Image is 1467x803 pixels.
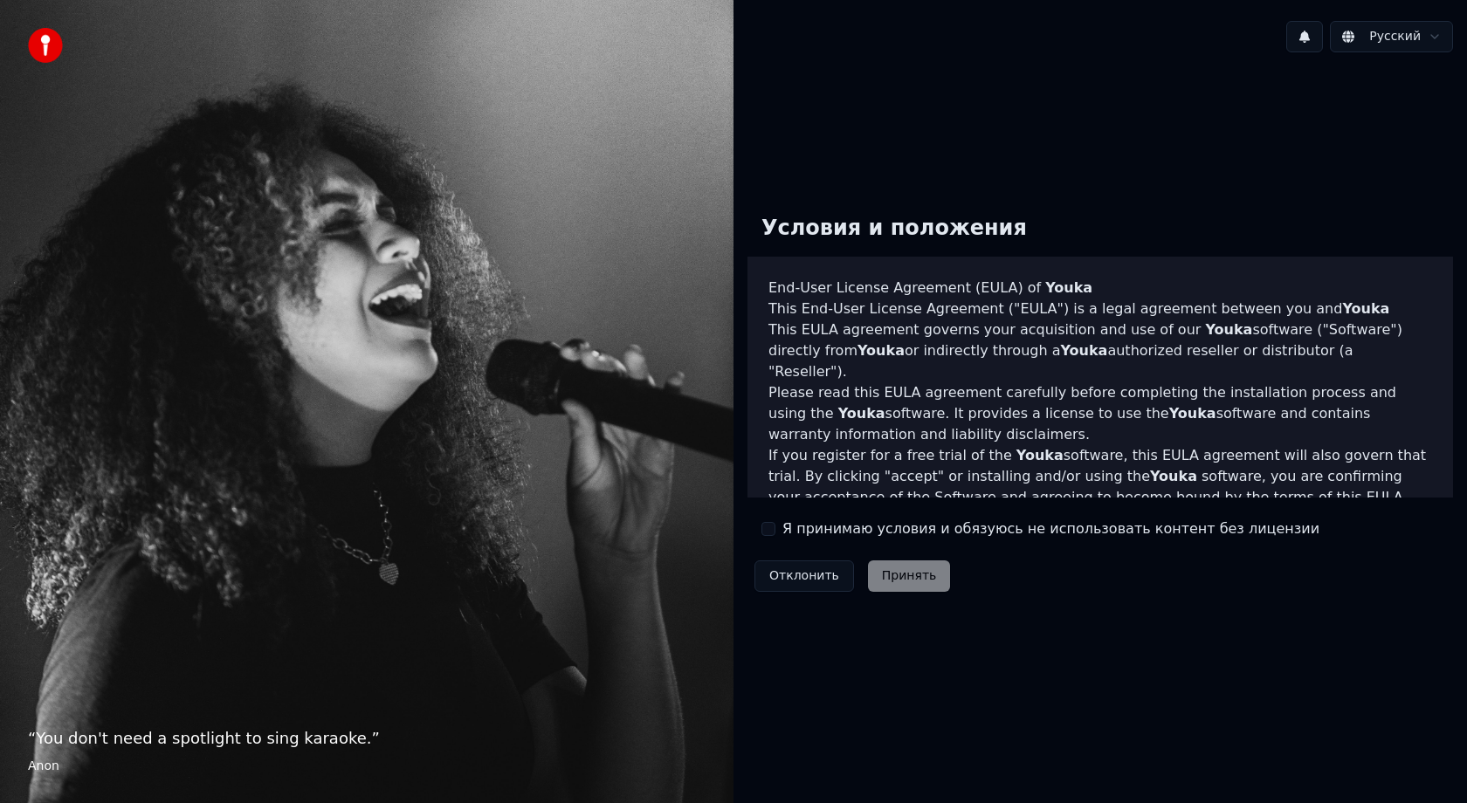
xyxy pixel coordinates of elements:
[768,319,1432,382] p: This EULA agreement governs your acquisition and use of our software ("Software") directly from o...
[747,201,1041,257] div: Условия и положения
[1045,279,1092,296] span: Youka
[768,382,1432,445] p: Please read this EULA agreement carefully before completing the installation process and using th...
[28,28,63,63] img: youka
[1342,300,1389,317] span: Youka
[768,278,1432,299] h3: End-User License Agreement (EULA) of
[782,518,1319,539] label: Я принимаю условия и обязуюсь не использовать контент без лицензии
[1169,405,1216,422] span: Youka
[1150,468,1197,484] span: Youka
[754,560,854,592] button: Отклонить
[1060,342,1107,359] span: Youka
[28,726,706,751] p: “ You don't need a spotlight to sing karaoke. ”
[857,342,905,359] span: Youka
[1205,321,1252,338] span: Youka
[768,445,1432,529] p: If you register for a free trial of the software, this EULA agreement will also govern that trial...
[1016,447,1064,463] span: Youka
[768,299,1432,319] p: This End-User License Agreement ("EULA") is a legal agreement between you and
[838,405,885,422] span: Youka
[28,758,706,775] footer: Anon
